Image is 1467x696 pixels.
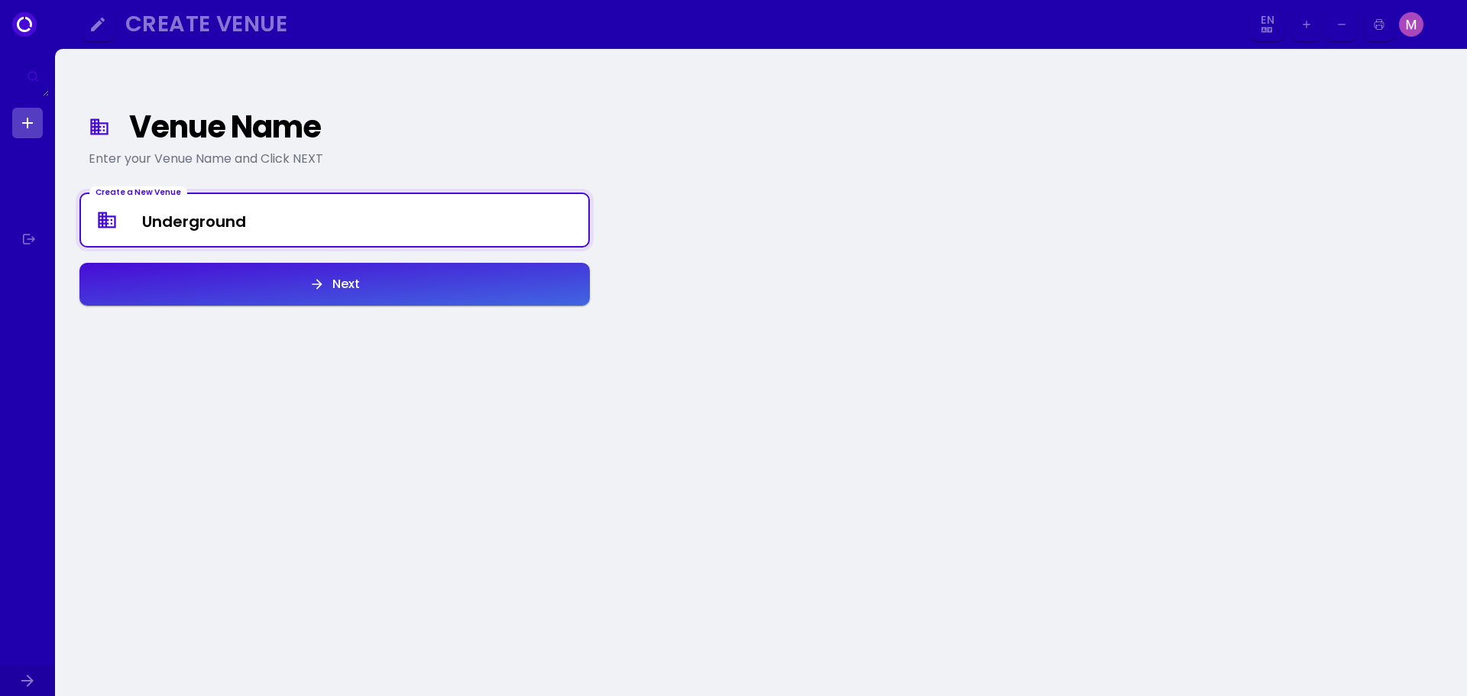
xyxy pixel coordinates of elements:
[119,8,1245,42] button: Create Venue
[79,263,590,306] button: Next
[1428,12,1452,37] img: Image
[89,150,581,168] div: Enter your Venue Name and Click NEXT
[129,113,573,141] div: Venue Name
[125,15,1230,33] div: Create Venue
[1399,12,1423,37] img: Image
[89,186,187,199] div: Create a New Venue
[81,198,588,243] input: Venue Name
[325,278,360,290] div: Next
